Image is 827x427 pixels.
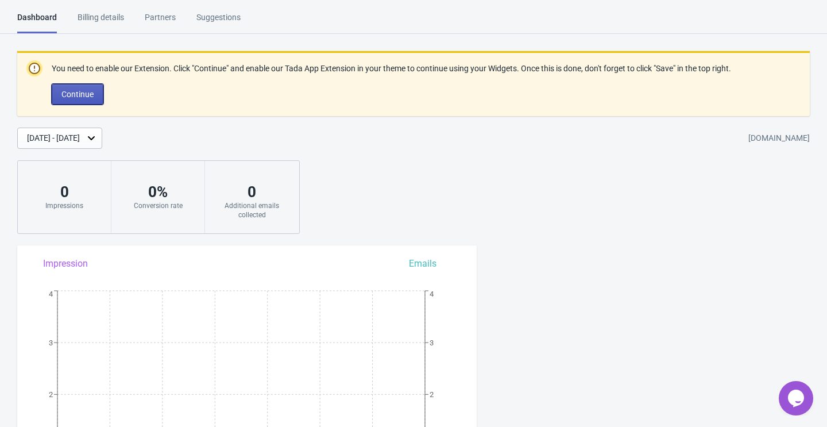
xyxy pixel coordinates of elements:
button: Continue [52,84,103,105]
span: Continue [61,90,94,99]
div: Suggestions [196,11,241,32]
div: Dashboard [17,11,57,33]
div: Conversion rate [123,201,193,210]
div: [DATE] - [DATE] [27,132,80,144]
div: Partners [145,11,176,32]
tspan: 2 [430,390,434,399]
div: 0 % [123,183,193,201]
tspan: 4 [430,290,434,298]
div: [DOMAIN_NAME] [748,128,810,149]
div: 0 [217,183,287,201]
div: Impressions [29,201,99,210]
div: Additional emails collected [217,201,287,220]
tspan: 3 [430,338,434,347]
tspan: 2 [49,390,53,399]
tspan: 3 [49,338,53,347]
div: Billing details [78,11,124,32]
p: You need to enable our Extension. Click "Continue" and enable our Tada App Extension in your them... [52,63,731,75]
tspan: 4 [49,290,53,298]
div: 0 [29,183,99,201]
iframe: chat widget [779,381,816,416]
